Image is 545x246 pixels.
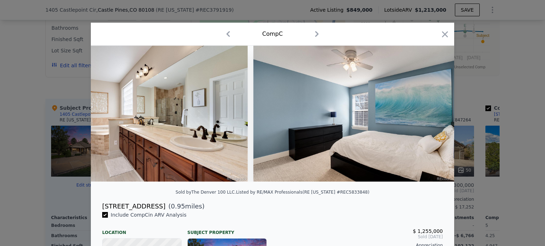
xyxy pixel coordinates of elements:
img: Property Img [253,46,458,182]
div: Listed by RE/MAX Professionals (RE [US_STATE] #REC5833848) [236,190,369,195]
div: Sold by The Denver 100 LLC . [176,190,236,195]
div: Location [102,224,182,235]
span: Sold [DATE] [278,234,443,240]
span: Include Comp C in ARV Analysis [108,212,189,218]
div: Subject Property [187,224,267,235]
span: ( miles) [165,201,204,211]
span: 0.95 [171,202,185,210]
span: $ 1,255,000 [413,228,443,234]
img: Property Img [43,46,248,182]
div: Comp C [262,30,283,38]
div: [STREET_ADDRESS] [102,201,165,211]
